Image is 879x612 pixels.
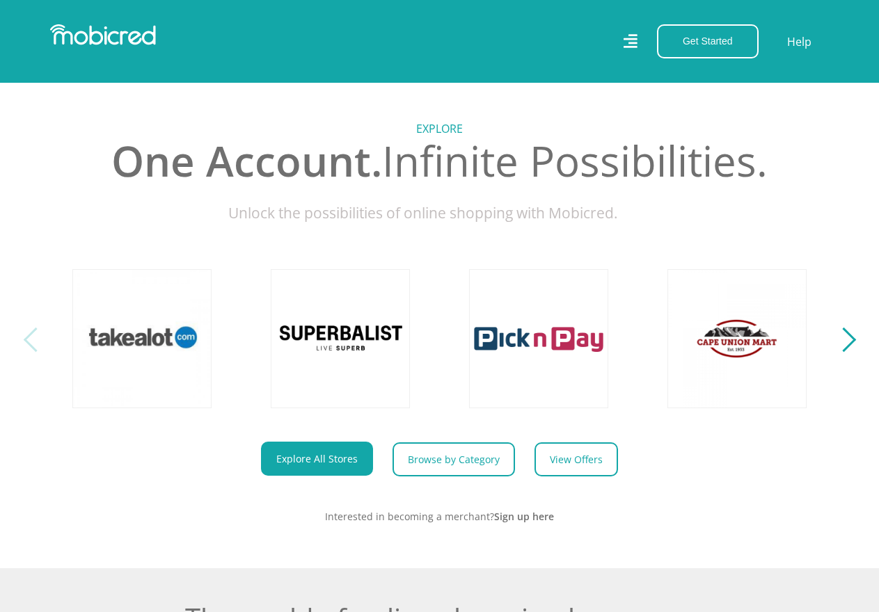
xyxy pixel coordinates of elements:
[393,442,515,476] a: Browse by Category
[534,442,618,476] a: View Offers
[494,510,554,523] a: Sign up here
[54,202,826,225] p: Unlock the possibilities of online shopping with Mobicred.
[111,132,382,189] span: One Account.
[54,136,826,186] h2: Infinite Possibilities.
[54,509,826,524] p: Interested in becoming a merchant?
[657,24,759,58] button: Get Started
[786,33,812,51] a: Help
[27,325,45,353] button: Previous
[50,24,156,45] img: Mobicred
[261,442,373,476] a: Explore All Stores
[54,122,826,136] h5: Explore
[835,325,853,353] button: Next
